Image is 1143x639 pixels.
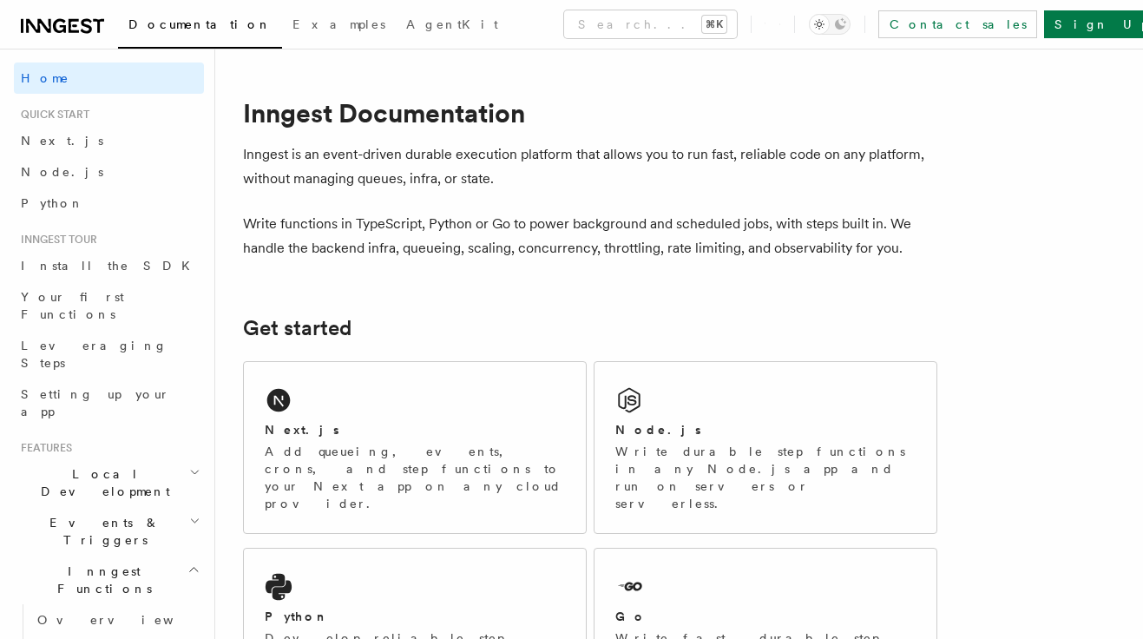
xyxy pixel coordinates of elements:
[14,563,187,597] span: Inngest Functions
[14,188,204,219] a: Python
[14,556,204,604] button: Inngest Functions
[30,604,204,636] a: Overview
[14,281,204,330] a: Your first Functions
[14,379,204,427] a: Setting up your app
[118,5,282,49] a: Documentation
[14,250,204,281] a: Install the SDK
[282,5,396,47] a: Examples
[615,421,701,438] h2: Node.js
[14,330,204,379] a: Leveraging Steps
[21,69,69,87] span: Home
[243,212,937,260] p: Write functions in TypeScript, Python or Go to power background and scheduled jobs, with steps bu...
[396,5,509,47] a: AgentKit
[406,17,498,31] span: AgentKit
[702,16,726,33] kbd: ⌘K
[265,421,339,438] h2: Next.js
[21,165,103,179] span: Node.js
[14,63,204,94] a: Home
[21,339,168,370] span: Leveraging Steps
[594,361,937,534] a: Node.jsWrite durable step functions in any Node.js app and run on servers or serverless.
[564,10,737,38] button: Search...⌘K
[265,443,565,512] p: Add queueing, events, crons, and step functions to your Next app on any cloud provider.
[265,608,329,625] h2: Python
[243,142,937,191] p: Inngest is an event-driven durable execution platform that allows you to run fast, reliable code ...
[243,361,587,534] a: Next.jsAdd queueing, events, crons, and step functions to your Next app on any cloud provider.
[128,17,272,31] span: Documentation
[14,125,204,156] a: Next.js
[21,387,170,418] span: Setting up your app
[615,443,916,512] p: Write durable step functions in any Node.js app and run on servers or serverless.
[21,290,124,321] span: Your first Functions
[14,507,204,556] button: Events & Triggers
[14,465,189,500] span: Local Development
[37,613,216,627] span: Overview
[878,10,1037,38] a: Contact sales
[14,514,189,549] span: Events & Triggers
[21,196,84,210] span: Python
[243,316,351,340] a: Get started
[243,97,937,128] h1: Inngest Documentation
[14,233,97,247] span: Inngest tour
[14,108,89,122] span: Quick start
[809,14,851,35] button: Toggle dark mode
[14,156,204,188] a: Node.js
[14,441,72,455] span: Features
[292,17,385,31] span: Examples
[21,134,103,148] span: Next.js
[615,608,647,625] h2: Go
[21,259,200,273] span: Install the SDK
[14,458,204,507] button: Local Development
